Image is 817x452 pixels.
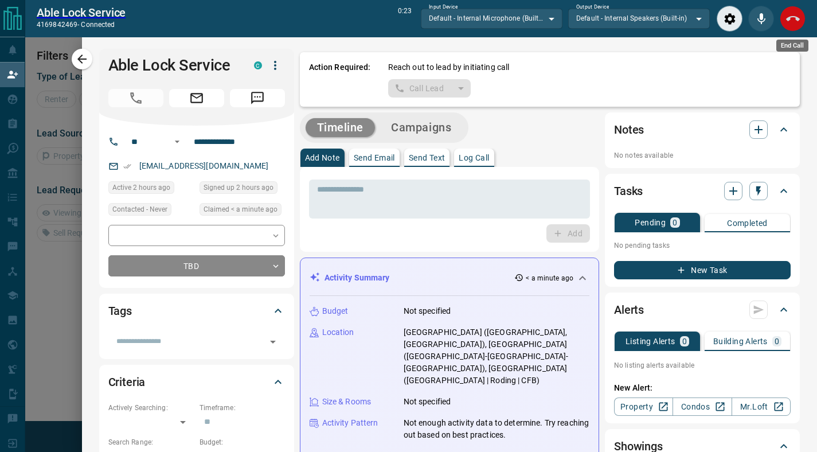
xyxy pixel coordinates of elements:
label: Output Device [576,3,609,11]
h2: Alerts [614,301,644,319]
p: No pending tasks [614,237,791,254]
span: Email [169,89,224,107]
a: Condos [673,398,732,416]
svg: Email Verified [123,162,131,170]
h2: Tasks [614,182,643,200]
div: Tasks [614,177,791,205]
p: Listing Alerts [626,337,675,345]
span: Claimed < a minute ago [204,204,277,215]
label: Input Device [429,3,458,11]
div: Default - Internal Speakers (Built-in) [568,9,710,28]
h2: Tags [108,302,132,320]
span: connected [81,21,115,29]
div: Wed Oct 15 2025 [200,181,285,197]
h1: Able Lock Service [108,56,237,75]
a: [EMAIL_ADDRESS][DOMAIN_NAME] [139,161,269,170]
p: Size & Rooms [322,396,372,408]
div: Tags [108,297,285,325]
div: Activity Summary< a minute ago [310,267,590,289]
p: No listing alerts available [614,360,791,371]
h2: Able Lock Service [37,6,126,20]
p: Timeframe: [200,403,285,413]
p: Location [322,326,354,338]
a: Mr.Loft [732,398,791,416]
p: Activity Summary [325,272,390,284]
button: New Task [614,261,791,279]
div: Audio Settings [717,6,742,32]
div: Default - Internal Microphone (Built-in) [421,9,562,28]
p: Not enough activity data to determine. Try reaching out based on best practices. [404,417,590,441]
p: 0 [775,337,779,345]
p: Not specified [404,396,451,408]
p: Building Alerts [713,337,768,345]
p: Add Note [305,154,340,162]
button: Open [170,135,184,149]
div: Criteria [108,368,285,396]
p: 0 [682,337,687,345]
div: Wed Oct 15 2025 [200,203,285,219]
p: Log Call [459,154,489,162]
h2: Notes [614,120,644,139]
div: condos.ca [254,61,262,69]
span: Message [230,89,285,107]
p: Action Required: [309,61,371,98]
p: Completed [727,219,768,227]
p: 0 [673,219,677,227]
span: Contacted - Never [112,204,167,215]
p: Search Range: [108,437,194,447]
button: Timeline [306,118,376,137]
div: Notes [614,116,791,143]
div: End Call [780,6,806,32]
p: 4169842469 - [37,20,126,30]
div: Mute [748,6,774,32]
button: Campaigns [380,118,463,137]
p: Send Email [354,154,395,162]
div: End Call [776,40,808,52]
p: Actively Searching: [108,403,194,413]
div: Wed Oct 15 2025 [108,181,194,197]
p: Budget [322,305,349,317]
p: [GEOGRAPHIC_DATA] ([GEOGRAPHIC_DATA], [GEOGRAPHIC_DATA]), [GEOGRAPHIC_DATA] ([GEOGRAPHIC_DATA]-[G... [404,326,590,387]
p: No notes available [614,150,791,161]
p: Pending [635,219,666,227]
p: Budget: [200,437,285,447]
p: Reach out to lead by initiating call [388,61,510,73]
p: New Alert: [614,382,791,394]
span: Call [108,89,163,107]
div: Alerts [614,296,791,324]
div: split button [388,79,471,98]
div: TBD [108,255,285,276]
button: Open [265,334,281,350]
span: Signed up 2 hours ago [204,182,273,193]
p: Activity Pattern [322,417,378,429]
h2: Criteria [108,373,146,391]
p: Not specified [404,305,451,317]
span: Active 2 hours ago [112,182,170,193]
p: 0:23 [398,6,412,32]
a: Property [614,398,673,416]
p: < a minute ago [526,273,573,283]
p: Send Text [409,154,445,162]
